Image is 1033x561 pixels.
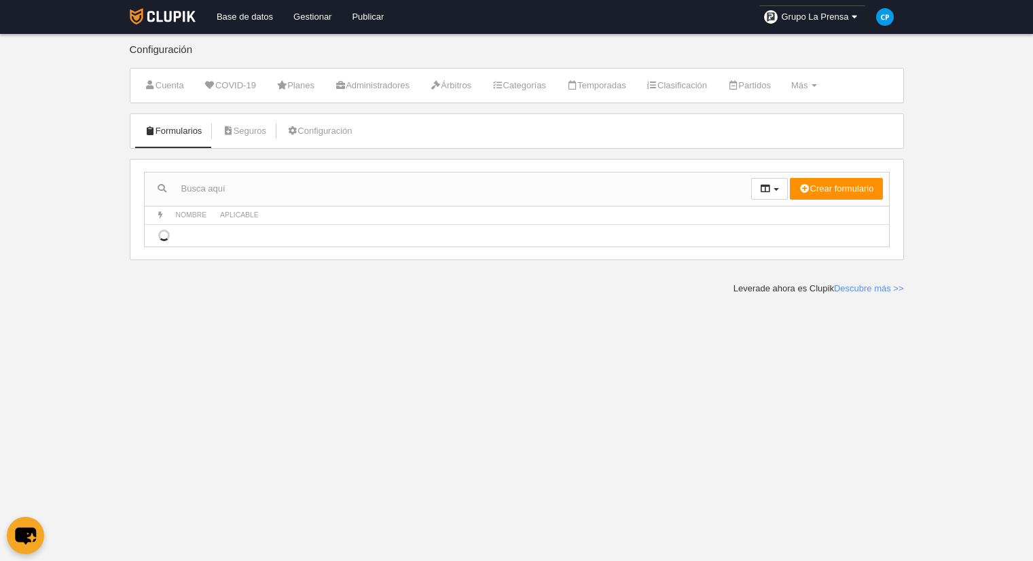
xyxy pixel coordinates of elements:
a: Cuenta [137,75,192,96]
a: Más [784,75,824,96]
a: Administradores [327,75,417,96]
img: OakgMWVUclks.30x30.jpg [764,10,778,24]
a: Formularios [137,121,210,141]
a: Configuración [279,121,359,141]
div: Leverade ahora es Clupik [733,283,904,295]
a: Planes [269,75,322,96]
a: Seguros [215,121,274,141]
img: Clupik [130,8,196,24]
img: c2l6ZT0zMHgzMCZmcz05JnRleHQ9Q1AmYmc9MDM5YmU1.png [876,8,894,26]
div: Configuración [130,44,904,68]
a: Categorías [484,75,554,96]
a: Grupo La Prensa [759,5,865,29]
a: Partidos [720,75,778,96]
a: COVID-19 [197,75,264,96]
span: Nombre [176,211,207,219]
a: Descubre más >> [834,283,904,293]
span: Más [791,80,808,90]
a: Árbitros [422,75,479,96]
button: chat-button [7,517,44,554]
a: Temporadas [559,75,634,96]
span: Grupo La Prensa [781,10,848,24]
button: Crear formulario [790,178,882,200]
span: Aplicable [220,211,259,219]
input: Busca aquí [145,179,751,199]
a: Clasificación [639,75,714,96]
